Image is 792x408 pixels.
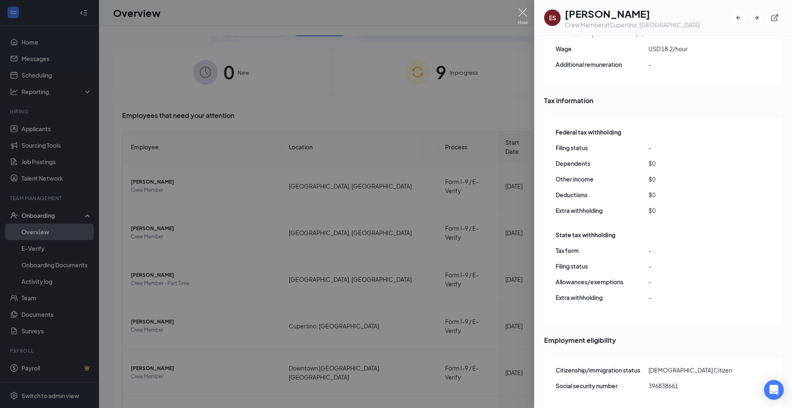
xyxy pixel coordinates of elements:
span: - [648,246,741,255]
h1: [PERSON_NAME] [565,7,700,21]
span: Employment eligibility [544,335,782,345]
span: Tax form [556,246,648,255]
span: Wage [556,44,648,53]
span: - [648,277,741,286]
span: - [648,293,741,302]
span: Deductions [556,190,648,199]
span: Federal tax withholding [556,127,621,137]
div: ES [549,14,556,22]
span: Other income [556,175,648,184]
span: State tax withholding [556,230,615,239]
span: $0 [648,190,741,199]
span: [DEMOGRAPHIC_DATA] Citizen [648,366,741,375]
button: ExternalLink [767,10,782,25]
span: Filing status [556,262,648,271]
span: USD 18.2/hour [648,44,741,53]
button: ArrowLeftNew [731,10,746,25]
span: $0 [648,206,741,215]
span: Filing status [556,143,648,152]
span: Allowances/exemptions [556,277,648,286]
span: Extra withholding [556,206,648,215]
span: $0 [648,159,741,168]
span: Additional remuneration [556,60,648,69]
div: Crew Member at Cupertino, [GEOGRAPHIC_DATA] [565,21,700,29]
span: Social security number [556,381,648,390]
span: - [648,262,741,271]
svg: ArrowRight [752,14,761,22]
div: Open Intercom Messenger [764,380,784,400]
span: $0 [648,175,741,184]
span: Extra withholding [556,293,648,302]
button: ArrowRight [749,10,764,25]
span: - [648,143,741,152]
span: Dependents [556,159,648,168]
span: Tax information [544,95,782,106]
svg: ExternalLink [771,14,779,22]
span: Citizenship/immigration status [556,366,648,375]
span: - [648,60,741,69]
span: 396838661 [648,381,741,390]
svg: ArrowLeftNew [734,14,742,22]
